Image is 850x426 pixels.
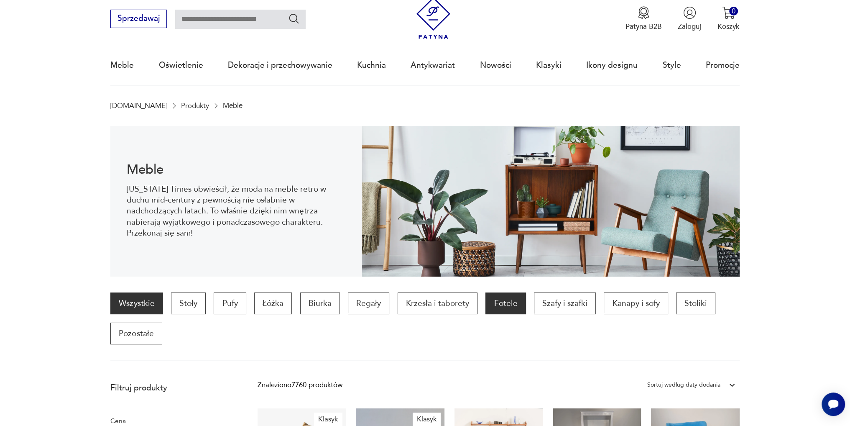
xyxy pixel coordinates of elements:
[254,293,292,314] a: Łóżka
[647,380,720,390] div: Sortuj według daty dodania
[625,6,662,31] button: Patyna B2B
[717,22,740,31] p: Koszyk
[110,10,167,28] button: Sprzedawaj
[214,293,246,314] a: Pufy
[258,380,342,390] div: Znaleziono 7760 produktów
[676,293,715,314] a: Stoliki
[110,382,233,393] p: Filtruj produkty
[159,46,203,85] a: Oświetlenie
[706,46,740,85] a: Promocje
[586,46,638,85] a: Ikony designu
[683,6,696,19] img: Ikonka użytkownika
[411,46,455,85] a: Antykwariat
[171,293,206,314] a: Stoły
[362,126,740,277] img: Meble
[536,46,562,85] a: Klasyki
[127,164,346,176] h1: Meble
[348,293,389,314] a: Regały
[678,6,701,31] button: Zaloguj
[822,393,845,416] iframe: Smartsupp widget button
[110,293,163,314] a: Wszystkie
[480,46,511,85] a: Nowości
[722,6,735,19] img: Ikona koszyka
[300,293,340,314] a: Biurka
[662,46,681,85] a: Style
[357,46,386,85] a: Kuchnia
[729,7,738,15] div: 0
[110,16,167,23] a: Sprzedawaj
[717,6,740,31] button: 0Koszyk
[637,6,650,19] img: Ikona medalu
[181,102,209,110] a: Produkty
[398,293,477,314] a: Krzesła i taborety
[625,6,662,31] a: Ikona medaluPatyna B2B
[110,46,134,85] a: Meble
[625,22,662,31] p: Patyna B2B
[127,184,346,239] p: [US_STATE] Times obwieścił, że moda na meble retro w duchu mid-century z pewnością nie osłabnie w...
[223,102,242,110] p: Meble
[534,293,596,314] a: Szafy i szafki
[288,13,300,25] button: Szukaj
[228,46,332,85] a: Dekoracje i przechowywanie
[110,102,167,110] a: [DOMAIN_NAME]
[604,293,668,314] a: Kanapy i sofy
[110,323,162,344] a: Pozostałe
[485,293,526,314] a: Fotele
[678,22,701,31] p: Zaloguj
